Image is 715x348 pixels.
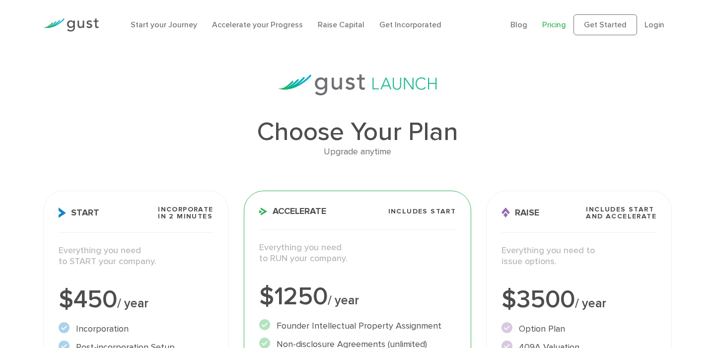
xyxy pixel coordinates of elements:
a: Login [644,20,664,29]
img: Accelerate Icon [259,208,268,215]
a: Get Started [573,14,637,35]
span: Raise [501,208,539,218]
span: Accelerate [259,207,326,216]
span: / year [117,296,148,311]
img: Gust Logo [43,18,99,32]
div: $3500 [501,287,656,312]
span: / year [575,296,606,311]
p: Everything you need to issue options. [501,245,656,268]
div: $1250 [259,284,456,309]
li: Option Plan [501,322,656,336]
a: Raise Capital [318,20,364,29]
img: gust-launch-logos.svg [278,74,437,95]
a: Start your Journey [131,20,197,29]
h1: Choose Your Plan [43,119,672,145]
p: Everything you need to START your company. [59,245,214,268]
a: Get Incorporated [379,20,441,29]
img: Raise Icon [501,208,510,218]
p: Everything you need to RUN your company. [259,242,456,265]
span: Includes START [388,208,456,215]
div: Upgrade anytime [43,145,672,159]
span: / year [328,293,359,308]
div: $450 [59,287,214,312]
img: Start Icon X2 [59,208,66,218]
span: Incorporate in 2 Minutes [158,206,213,220]
a: Blog [510,20,527,29]
a: Pricing [542,20,566,29]
a: Accelerate your Progress [212,20,303,29]
li: Incorporation [59,322,214,336]
li: Founder Intellectual Property Assignment [259,319,456,333]
span: Start [59,208,99,218]
span: Includes START and ACCELERATE [586,206,656,220]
